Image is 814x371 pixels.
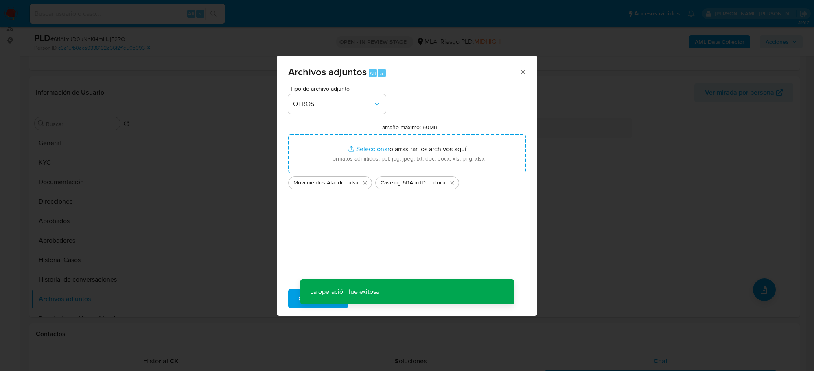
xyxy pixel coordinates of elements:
span: Movimientos-Aladdin-1346145880 [293,179,348,187]
span: Subir archivo [299,290,337,308]
span: .docx [432,179,446,187]
button: Eliminar Movimientos-Aladdin-1346145880.xlsx [360,178,370,188]
span: Alt [370,69,376,77]
p: La operación fue exitosa [300,279,389,304]
span: a [380,69,383,77]
button: Subir archivo [288,289,348,308]
label: Tamaño máximo: 50MB [379,124,438,131]
button: Cerrar [519,68,526,75]
span: Tipo de archivo adjunto [290,86,388,91]
button: Eliminar Caselog 6t1AImJD0uNnKl4mHJjE2ROL_2025_09_17_22_40_28.docx [447,178,457,188]
button: OTROS [288,94,386,114]
span: .xlsx [348,179,359,187]
span: Cancelar [362,290,388,308]
span: Archivos adjuntos [288,65,367,79]
ul: Archivos seleccionados [288,173,526,189]
span: Caselog 6t1AImJD0uNnKl4mHJjE2ROL_2025_09_17_22_40_28 [381,179,432,187]
span: OTROS [293,100,373,108]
